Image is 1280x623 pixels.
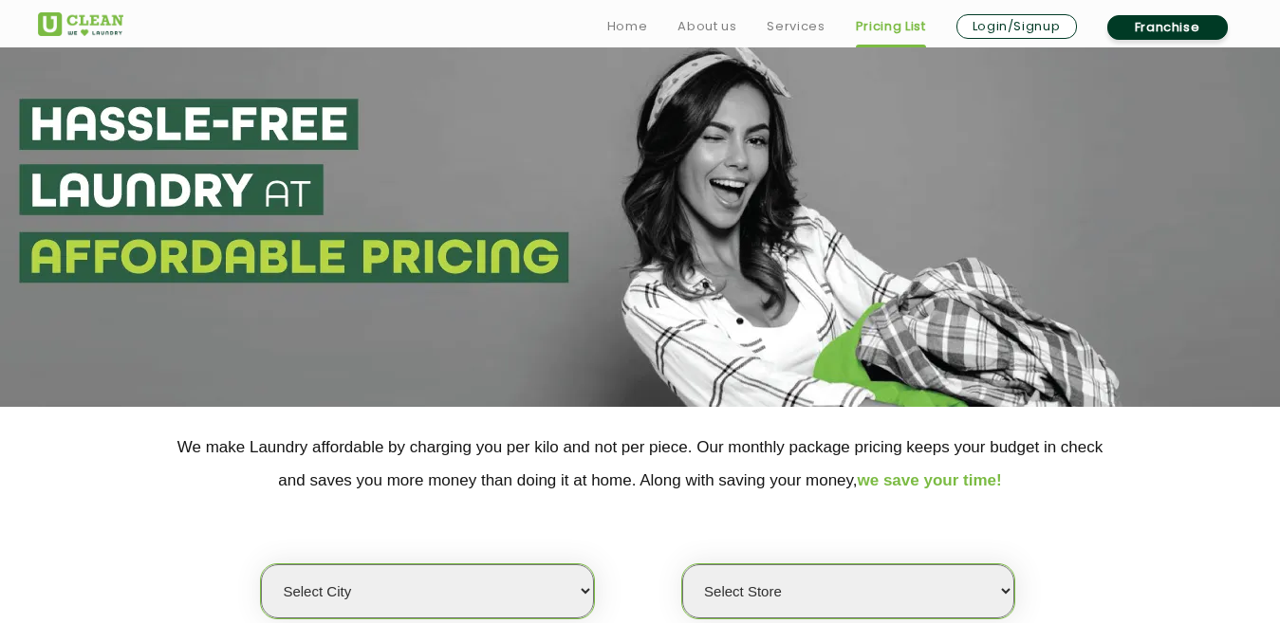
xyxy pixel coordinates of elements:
a: Pricing List [856,15,926,38]
a: About us [677,15,736,38]
a: Home [607,15,648,38]
img: UClean Laundry and Dry Cleaning [38,12,123,36]
span: we save your time! [858,471,1002,489]
a: Franchise [1107,15,1228,40]
p: We make Laundry affordable by charging you per kilo and not per piece. Our monthly package pricin... [38,431,1243,497]
a: Login/Signup [956,14,1077,39]
a: Services [767,15,825,38]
